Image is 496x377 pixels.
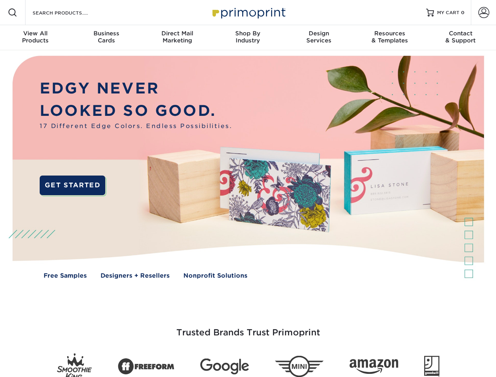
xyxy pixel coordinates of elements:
span: MY CART [437,9,459,16]
span: Direct Mail [142,30,212,37]
p: LOOKED SO GOOD. [40,100,232,122]
a: Direct MailMarketing [142,25,212,50]
img: Goodwill [424,356,439,377]
span: Shop By [212,30,283,37]
a: Contact& Support [425,25,496,50]
img: Primoprint [209,4,287,21]
div: Industry [212,30,283,44]
span: Business [71,30,141,37]
a: Shop ByIndustry [212,25,283,50]
img: Google [200,359,249,375]
a: GET STARTED [40,176,105,195]
div: Marketing [142,30,212,44]
span: Contact [425,30,496,37]
a: Designers + Resellers [101,271,170,280]
img: Amazon [350,359,398,374]
a: BusinessCards [71,25,141,50]
a: DesignServices [284,25,354,50]
div: Cards [71,30,141,44]
div: & Templates [354,30,425,44]
a: Nonprofit Solutions [183,271,247,280]
span: 17 Different Edge Colors. Endless Possibilities. [40,122,232,131]
h3: Trusted Brands Trust Primoprint [18,309,478,347]
span: 0 [461,10,465,15]
span: Resources [354,30,425,37]
p: EDGY NEVER [40,77,232,100]
a: Free Samples [44,271,87,280]
a: Resources& Templates [354,25,425,50]
input: SEARCH PRODUCTS..... [32,8,108,17]
span: Design [284,30,354,37]
div: Services [284,30,354,44]
div: & Support [425,30,496,44]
